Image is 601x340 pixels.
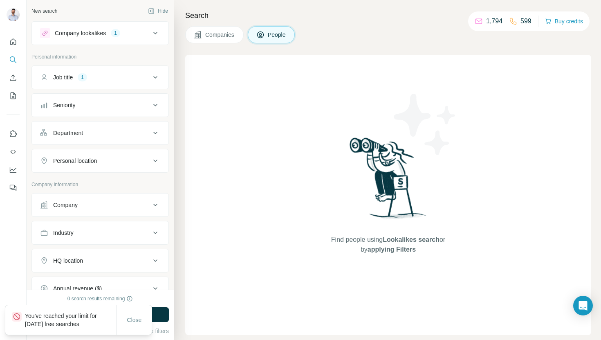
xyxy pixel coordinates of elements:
[25,312,117,328] p: You've reached your limit for [DATE] free searches
[268,31,287,39] span: People
[205,31,235,39] span: Companies
[346,135,431,227] img: Surfe Illustration - Woman searching with binoculars
[7,70,20,85] button: Enrich CSV
[520,16,531,26] p: 599
[32,23,168,43] button: Company lookalikes1
[53,129,83,137] div: Department
[53,73,73,81] div: Job title
[31,181,169,188] p: Company information
[31,7,57,15] div: New search
[7,162,20,177] button: Dashboard
[573,296,593,315] div: Open Intercom Messenger
[32,68,168,87] button: Job title1
[7,88,20,103] button: My lists
[53,257,83,265] div: HQ location
[323,235,453,254] span: Find people using or by
[142,5,174,17] button: Hide
[55,29,106,37] div: Company lookalikes
[32,151,168,171] button: Personal location
[32,95,168,115] button: Seniority
[32,195,168,215] button: Company
[121,313,148,327] button: Close
[53,201,78,209] div: Company
[67,295,133,302] div: 0 search results remaining
[7,180,20,195] button: Feedback
[32,123,168,143] button: Department
[53,229,74,237] div: Industry
[185,10,591,21] h4: Search
[486,16,502,26] p: 1,794
[32,279,168,298] button: Annual revenue ($)
[7,144,20,159] button: Use Surfe API
[7,8,20,21] img: Avatar
[383,236,440,243] span: Lookalikes search
[545,16,583,27] button: Buy credits
[32,251,168,270] button: HQ location
[7,126,20,141] button: Use Surfe on LinkedIn
[32,223,168,243] button: Industry
[53,157,97,165] div: Personal location
[53,284,102,293] div: Annual revenue ($)
[31,53,169,61] p: Personal information
[7,34,20,49] button: Quick start
[53,101,75,109] div: Seniority
[78,74,87,81] div: 1
[127,316,142,324] span: Close
[388,88,462,161] img: Surfe Illustration - Stars
[368,246,416,253] span: applying Filters
[7,52,20,67] button: Search
[111,29,120,37] div: 1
